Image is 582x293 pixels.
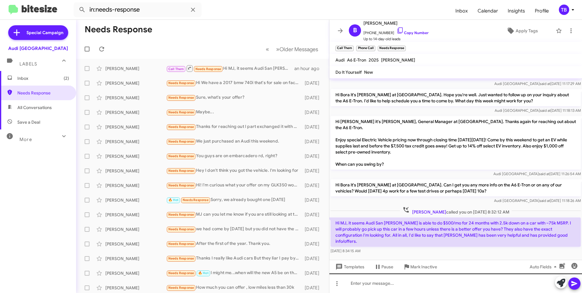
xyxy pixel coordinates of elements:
[540,108,551,113] span: said at
[166,79,302,86] div: Hi We have a 2017 bmw 740i that's for sale on facebook market right now My husbands number is [PH...
[166,255,302,262] div: Thanks I really like Audi cars But they liar I pay by USD. But they give me spare tire Made in [G...
[105,241,166,247] div: [PERSON_NAME]
[331,249,360,253] span: [DATE] 8:34:15 AM
[105,124,166,130] div: [PERSON_NAME]
[302,241,324,247] div: [DATE]
[105,80,166,86] div: [PERSON_NAME]
[398,261,442,272] button: Mark Inactive
[74,2,202,17] input: Search
[356,46,375,51] small: Phone Call
[331,116,581,170] p: Hi [PERSON_NAME] it's [PERSON_NAME], General Manager at [GEOGRAPHIC_DATA]. Thanks again for reach...
[166,138,302,145] div: We just purchased an Audi this weekend.
[302,95,324,101] div: [DATE]
[166,65,294,72] div: Hi MJ, it seems Audi San [PERSON_NAME] is able to do $500/mo for 24 months with 2.5k down on a ca...
[166,226,302,233] div: we had come by [DATE] but you did not have the new Q8 audi [PERSON_NAME] wanted. if you want to s...
[166,153,302,160] div: You guys are on embarcadero rd, right?
[397,30,429,35] a: Copy Number
[183,198,209,202] span: Needs Response
[168,169,194,173] span: Needs Response
[451,2,473,20] a: Inbox
[168,139,194,143] span: Needs Response
[105,226,166,232] div: [PERSON_NAME]
[331,179,581,196] p: Hi Bora it's [PERSON_NAME] at [GEOGRAPHIC_DATA]. Can I get you any more info on the A6 E-Tron or ...
[105,109,166,115] div: [PERSON_NAME]
[105,65,166,72] div: [PERSON_NAME]
[17,75,69,81] span: Inbox
[166,270,302,277] div: I might me...when will the new A5 be on the lot?
[329,261,369,272] button: Templates
[335,46,354,51] small: Call Them
[539,171,549,176] span: said at
[166,123,302,130] div: Thanks for reaching out I part exchanged it with Porsche Marin
[168,67,184,71] span: Call Them
[168,96,194,100] span: Needs Response
[302,182,324,189] div: [DATE]
[539,198,550,203] span: said at
[302,212,324,218] div: [DATE]
[494,81,581,86] span: Audi [GEOGRAPHIC_DATA] [DATE] 11:17:29 AM
[412,209,446,215] span: [PERSON_NAME]
[26,30,63,36] span: Special Campaign
[302,109,324,115] div: [DATE]
[331,89,581,106] p: Hi Bora it's [PERSON_NAME] at [GEOGRAPHIC_DATA]. Hope you're well. Just wanted to follow up on yo...
[166,167,302,174] div: Hey I don't think you got the vehicle. I'm looking for
[363,27,429,36] span: [PHONE_NUMBER]
[168,81,194,85] span: Needs Response
[302,139,324,145] div: [DATE]
[168,183,194,187] span: Needs Response
[516,25,538,36] span: Apply Tags
[19,137,32,142] span: More
[302,270,324,276] div: [DATE]
[559,5,569,15] div: TB
[530,2,554,20] span: Profile
[276,45,279,53] span: »
[168,242,194,246] span: Needs Response
[168,271,194,275] span: Needs Response
[491,25,553,36] button: Apply Tags
[302,197,324,203] div: [DATE]
[554,5,575,15] button: TB
[19,61,37,67] span: Labels
[369,57,379,63] span: 2025
[494,198,581,203] span: Audi [GEOGRAPHIC_DATA] [DATE] 11:18:26 AM
[105,182,166,189] div: [PERSON_NAME]
[166,182,302,189] div: Hi! I'm curious what your offer on my GLK350 would be? Happy holidays to you!
[363,19,429,27] span: [PERSON_NAME]
[530,261,559,272] span: Auto Fields
[302,168,324,174] div: [DATE]
[302,80,324,86] div: [DATE]
[410,261,437,272] span: Mark Inactive
[262,43,322,55] nav: Page navigation example
[166,211,302,218] div: MJ can you let me know if you are still looking at this particular car?
[168,256,194,260] span: Needs Response
[105,270,166,276] div: [PERSON_NAME]
[302,124,324,130] div: [DATE]
[266,45,269,53] span: «
[525,261,564,272] button: Auto Fields
[8,25,68,40] a: Special Campaign
[493,171,581,176] span: Audi [GEOGRAPHIC_DATA] [DATE] 11:26:54 AM
[503,2,530,20] span: Insights
[64,75,69,81] span: (2)
[540,81,550,86] span: said at
[85,25,152,34] h1: Needs Response
[105,139,166,145] div: [PERSON_NAME]
[105,153,166,159] div: [PERSON_NAME]
[369,261,398,272] button: Pause
[168,110,194,114] span: Needs Response
[495,108,581,113] span: Audi [GEOGRAPHIC_DATA] [DATE] 11:18:13 AM
[168,227,194,231] span: Needs Response
[166,94,302,101] div: Sure, what's your offer?
[272,43,322,55] button: Next
[105,95,166,101] div: [PERSON_NAME]
[8,45,68,51] div: Audi [GEOGRAPHIC_DATA]
[335,69,362,75] span: Do It Yourself
[17,90,69,96] span: Needs Response
[262,43,273,55] button: Previous
[195,67,221,71] span: Needs Response
[347,57,366,63] span: A6 E-Tron
[381,57,415,63] span: [PERSON_NAME]
[335,57,345,63] span: Audi
[166,240,302,247] div: After the first of the year. Thank you.
[168,213,194,217] span: Needs Response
